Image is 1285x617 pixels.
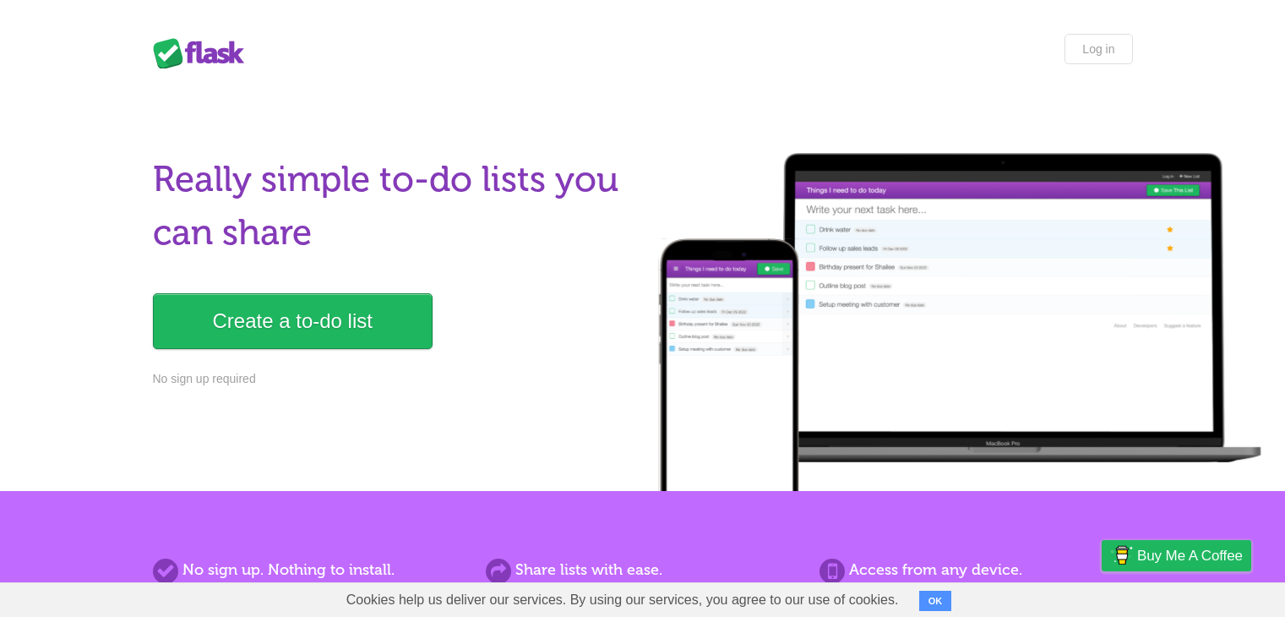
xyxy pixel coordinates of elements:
h2: Access from any device. [819,559,1132,582]
span: Buy me a coffee [1137,541,1243,571]
button: OK [919,591,952,611]
h2: Share lists with ease. [486,559,798,582]
img: Buy me a coffee [1110,541,1133,570]
a: Buy me a coffee [1102,540,1251,571]
h2: No sign up. Nothing to install. [153,559,466,582]
p: No sign up required [153,370,633,388]
a: Log in [1064,34,1132,64]
h1: Really simple to-do lists you can share [153,153,633,259]
span: Cookies help us deliver our services. By using our services, you agree to our use of cookies. [329,583,916,617]
div: Flask Lists [153,38,254,68]
a: Create a to-do list [153,293,433,349]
